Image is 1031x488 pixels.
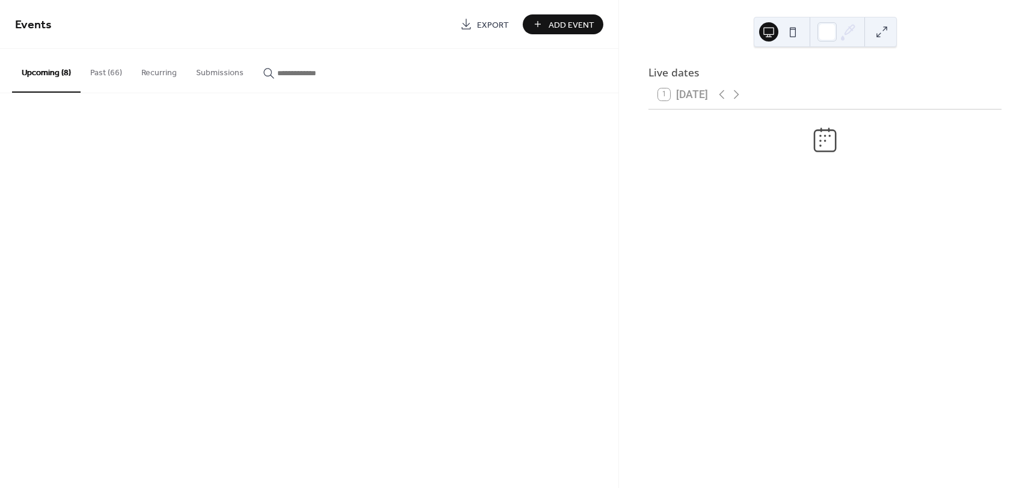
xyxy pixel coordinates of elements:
div: Live dates [648,64,1002,80]
button: Upcoming (8) [12,49,81,93]
span: Add Event [549,19,594,31]
span: Events [15,13,52,37]
button: Add Event [523,14,603,34]
button: Submissions [186,49,253,91]
span: Export [477,19,509,31]
button: Recurring [132,49,186,91]
button: Past (66) [81,49,132,91]
a: Export [451,14,518,34]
